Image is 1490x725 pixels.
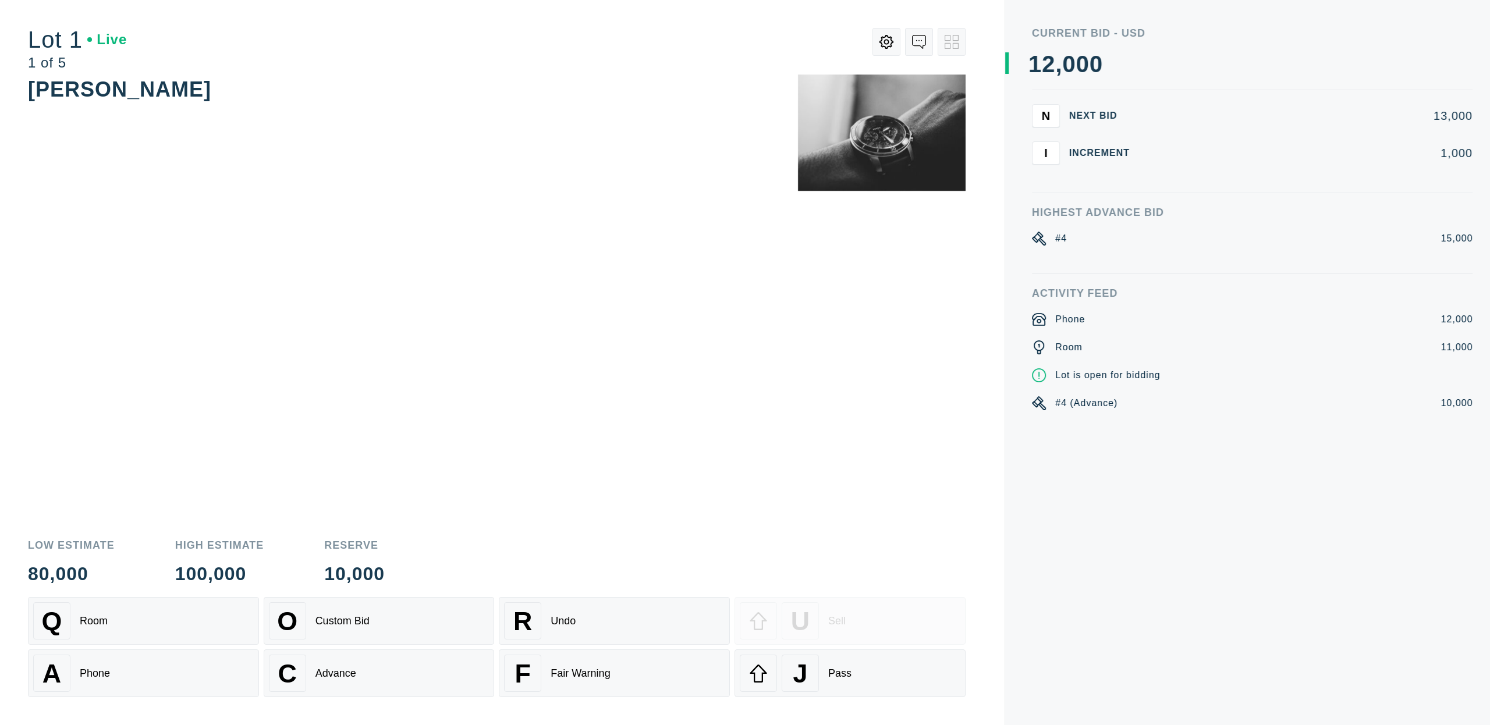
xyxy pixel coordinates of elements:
[87,33,127,47] div: Live
[1430,340,1462,354] div: 11,000
[1021,207,1462,218] div: Highest Advance Bid
[551,667,610,680] div: Fair Warning
[1031,109,1039,122] span: N
[1018,52,1031,76] div: 1
[175,564,264,583] div: 100,000
[791,606,810,636] span: U
[515,659,531,688] span: F
[1138,147,1462,159] div: 1,000
[1031,52,1045,76] div: 2
[1059,111,1129,120] div: Next Bid
[42,659,61,688] span: A
[1021,141,1049,165] button: I
[1052,52,1065,76] div: 0
[324,564,385,583] div: 10,000
[1079,52,1092,76] div: 0
[1430,232,1462,246] div: 15,000
[1045,52,1052,285] div: ,
[1021,288,1462,298] div: Activity Feed
[28,540,115,550] div: Low Estimate
[1045,396,1107,410] div: #4 (Advance)
[499,597,730,645] button: RUndo
[1138,110,1462,122] div: 13,000
[28,649,259,697] button: APhone
[1430,312,1462,326] div: 12,000
[264,649,495,697] button: CAdvance
[28,56,127,70] div: 1 of 5
[315,615,370,627] div: Custom Bid
[1021,28,1462,38] div: Current Bid - USD
[1034,146,1037,159] span: I
[1021,104,1049,127] button: N
[513,606,532,636] span: R
[28,597,259,645] button: QRoom
[1045,232,1056,246] div: #4
[551,615,576,627] div: Undo
[80,667,110,680] div: Phone
[1430,396,1462,410] div: 10,000
[80,615,108,627] div: Room
[499,649,730,697] button: FFair Warning
[735,649,966,697] button: JPass
[264,597,495,645] button: OCustom Bid
[277,606,297,636] span: O
[1059,148,1129,158] div: Increment
[175,540,264,550] div: High Estimate
[315,667,356,680] div: Advance
[28,77,211,101] div: [PERSON_NAME]
[735,597,966,645] button: USell
[324,540,385,550] div: Reserve
[42,606,62,636] span: Q
[28,28,127,51] div: Lot 1
[828,667,852,680] div: Pass
[828,615,846,627] div: Sell
[1045,340,1072,354] div: Room
[793,659,807,688] span: J
[1066,52,1079,76] div: 0
[1045,312,1074,326] div: Phone
[1045,368,1150,382] div: Lot is open for bidding
[28,564,115,583] div: 80,000
[278,659,296,688] span: C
